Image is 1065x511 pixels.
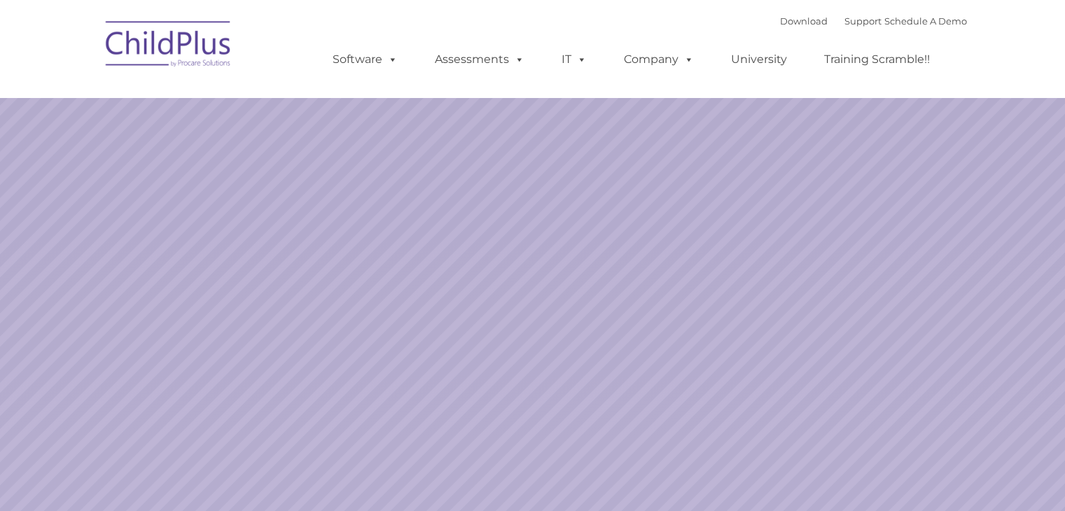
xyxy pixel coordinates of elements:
[844,15,882,27] a: Support
[810,45,944,73] a: Training Scramble!!
[717,45,801,73] a: University
[780,15,967,27] font: |
[99,11,239,81] img: ChildPlus by Procare Solutions
[780,15,828,27] a: Download
[610,45,708,73] a: Company
[319,45,412,73] a: Software
[548,45,601,73] a: IT
[884,15,967,27] a: Schedule A Demo
[421,45,538,73] a: Assessments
